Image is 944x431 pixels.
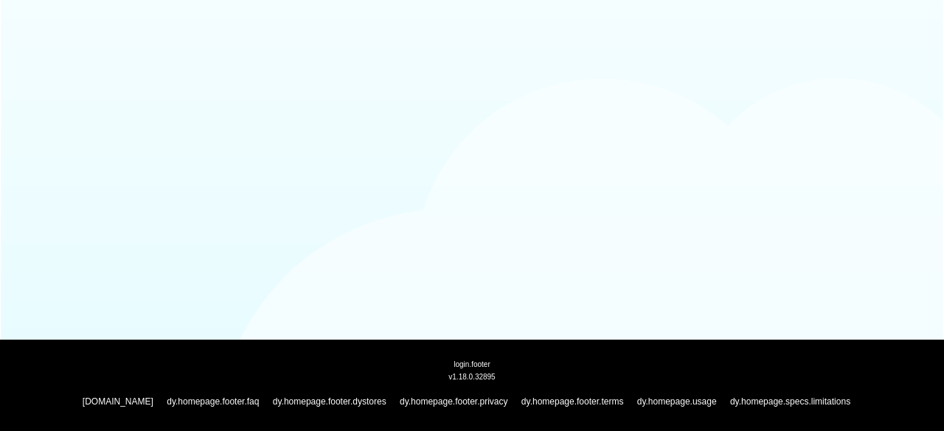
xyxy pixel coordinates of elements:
[454,359,490,368] span: login.footer
[167,396,259,407] a: dy.homepage.footer.faq
[521,396,624,407] a: dy.homepage.footer.terms
[730,396,850,407] a: dy.homepage.specs.limitations
[83,396,153,407] a: [DOMAIN_NAME]
[400,396,508,407] a: dy.homepage.footer.privacy
[448,372,495,381] span: v1.18.0.32895
[637,396,717,407] a: dy.homepage.usage
[273,396,386,407] a: dy.homepage.footer.dystores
